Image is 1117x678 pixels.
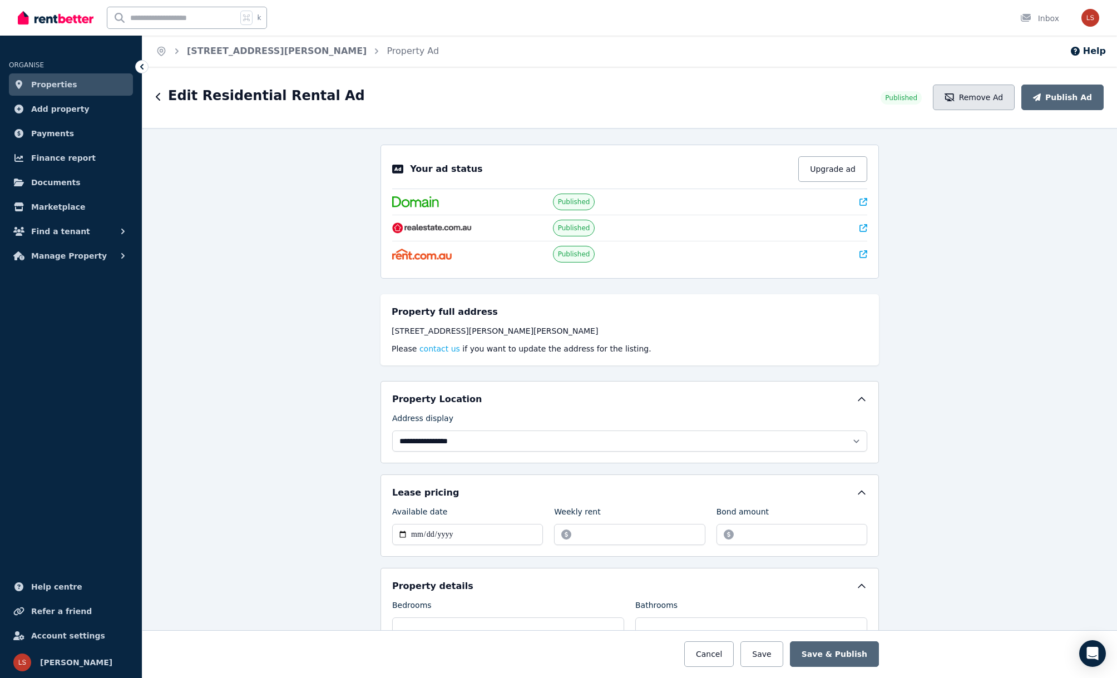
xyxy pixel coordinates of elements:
div: Open Intercom Messenger [1079,640,1106,667]
button: Manage Property [9,245,133,267]
a: Marketplace [9,196,133,218]
a: Payments [9,122,133,145]
button: Save [740,641,783,667]
img: Lauren Shead [1081,9,1099,27]
label: Weekly rent [554,506,600,522]
button: Remove Ad [933,85,1015,110]
img: Rent.com.au [392,249,452,260]
button: Cancel [684,641,734,667]
span: Published [558,224,590,232]
span: Payments [31,127,74,140]
span: Help centre [31,580,82,593]
a: Properties [9,73,133,96]
button: Upgrade ad [798,156,867,182]
a: Add property [9,98,133,120]
span: Account settings [31,629,105,642]
div: Inbox [1020,13,1059,24]
img: RentBetter [18,9,93,26]
p: Please if you want to update the address for the listing. [392,343,868,354]
img: Lauren Shead [13,654,31,671]
h1: Edit Residential Rental Ad [168,87,365,105]
a: Help centre [9,576,133,598]
span: Refer a friend [31,605,92,618]
label: Available date [392,506,447,522]
span: [PERSON_NAME] [40,656,112,669]
a: [STREET_ADDRESS][PERSON_NAME] [187,46,367,56]
span: Find a tenant [31,225,90,238]
label: Address display [392,413,453,428]
a: Refer a friend [9,600,133,622]
span: ORGANISE [9,61,44,69]
a: Finance report [9,147,133,169]
nav: Breadcrumb [142,36,452,67]
span: Published [558,250,590,259]
button: Publish Ad [1021,85,1104,110]
h5: Property details [392,580,473,593]
button: Save & Publish [790,641,879,667]
a: Documents [9,171,133,194]
span: Properties [31,78,77,91]
span: Manage Property [31,249,107,263]
h5: Lease pricing [392,486,459,499]
h5: Property Location [392,393,482,406]
span: Published [885,93,917,102]
div: [STREET_ADDRESS][PERSON_NAME][PERSON_NAME] [392,325,868,336]
span: Finance report [31,151,96,165]
span: k [257,13,261,22]
span: Add property [31,102,90,116]
label: Bond amount [716,506,769,522]
label: Bedrooms [392,600,432,615]
img: Domain.com.au [392,196,439,207]
span: Documents [31,176,81,189]
label: Bathrooms [635,600,678,615]
a: Account settings [9,625,133,647]
span: Marketplace [31,200,85,214]
h5: Property full address [392,305,498,319]
img: RealEstate.com.au [392,222,472,234]
span: Published [558,197,590,206]
p: Your ad status [410,162,482,176]
button: Find a tenant [9,220,133,243]
button: contact us [419,343,460,354]
a: Property Ad [387,46,439,56]
button: Help [1070,44,1106,58]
